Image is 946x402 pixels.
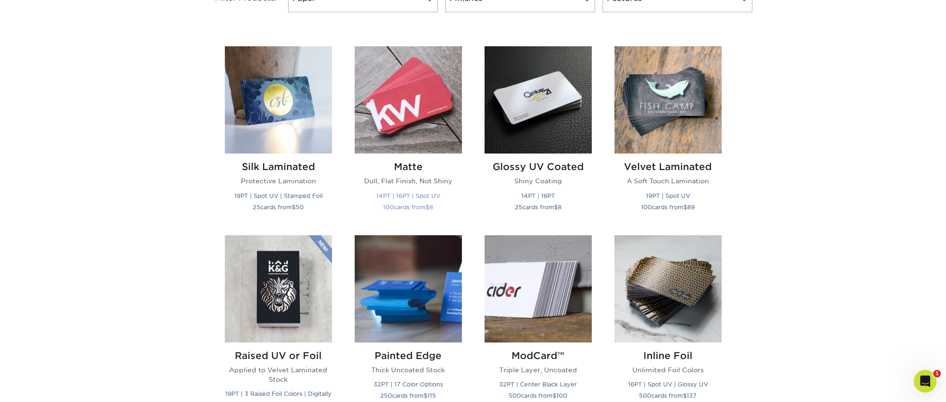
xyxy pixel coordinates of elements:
[556,392,567,399] span: 100
[426,204,429,211] span: $
[509,392,521,399] span: 500
[614,235,722,342] img: Inline Foil Business Cards
[485,235,592,342] img: ModCard™ Business Cards
[646,192,690,199] small: 19PT | Spot UV
[614,161,722,172] h2: Velvet Laminated
[253,204,260,211] span: 25
[225,350,332,361] h2: Raised UV or Foil
[485,350,592,361] h2: ModCard™
[485,365,592,375] p: Triple Layer, Uncoated
[614,46,722,223] a: Velvet Laminated Business Cards Velvet Laminated A Soft Touch Lamination 19PT | Spot UV 100cards ...
[683,204,687,211] span: $
[424,392,427,399] span: $
[225,235,332,342] img: Raised UV or Foil Business Cards
[25,25,104,32] div: Domain: [DOMAIN_NAME]
[234,192,323,199] small: 19PT | Spot UV | Stamped Foil
[639,392,697,399] small: cards from
[15,25,23,32] img: website_grey.svg
[355,46,462,223] a: Matte Business Cards Matte Dull, Flat Finish, Not Shiny 14PT | 16PT | Spot UV 100cards from$8
[383,204,433,211] small: cards from
[355,46,462,154] img: Matte Business Cards
[515,204,522,211] span: 25
[914,370,937,393] iframe: Intercom live chat
[225,161,332,172] h2: Silk Laminated
[558,204,562,211] span: 8
[296,204,304,211] span: 50
[94,55,102,62] img: tab_keywords_by_traffic_grey.svg
[308,235,332,264] img: New Product
[553,392,556,399] span: $
[614,365,722,375] p: Unlimited Foil Colors
[376,192,440,199] small: 14PT | 16PT | Spot UV
[614,350,722,361] h2: Inline Foil
[36,56,85,62] div: Domain Overview
[485,46,592,223] a: Glossy UV Coated Business Cards Glossy UV Coated Shiny Coating 14PT | 16PT 25cards from$8
[380,392,392,399] span: 250
[225,46,332,223] a: Silk Laminated Business Cards Silk Laminated Protective Lamination 19PT | Spot UV | Stamped Foil ...
[355,176,462,186] p: Dull, Flat Finish, Not Shiny
[485,176,592,186] p: Shiny Coating
[104,56,159,62] div: Keywords by Traffic
[641,204,652,211] span: 100
[554,204,558,211] span: $
[15,15,23,23] img: logo_orange.svg
[641,204,695,211] small: cards from
[687,392,697,399] span: 137
[429,204,433,211] span: 8
[521,192,555,199] small: 14PT | 16PT
[225,46,332,154] img: Silk Laminated Business Cards
[515,204,562,211] small: cards from
[355,365,462,375] p: Thick Uncoated Stock
[355,350,462,361] h2: Painted Edge
[485,46,592,154] img: Glossy UV Coated Business Cards
[374,381,443,388] small: 32PT | 17 Color Options
[383,204,394,211] span: 100
[499,381,577,388] small: 32PT | Center Black Layer
[26,15,46,23] div: v 4.0.25
[683,392,687,399] span: $
[639,392,651,399] span: 500
[614,46,722,154] img: Velvet Laminated Business Cards
[355,235,462,342] img: Painted Edge Business Cards
[380,392,436,399] small: cards from
[26,55,33,62] img: tab_domain_overview_orange.svg
[687,204,695,211] span: 89
[355,161,462,172] h2: Matte
[292,204,296,211] span: $
[225,365,332,385] p: Applied to Velvet Laminated Stock
[628,381,708,388] small: 16PT | Spot UV | Glossy UV
[933,370,941,377] span: 1
[427,392,436,399] span: 115
[253,204,304,211] small: cards from
[509,392,567,399] small: cards from
[225,176,332,186] p: Protective Lamination
[614,176,722,186] p: A Soft Touch Lamination
[485,161,592,172] h2: Glossy UV Coated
